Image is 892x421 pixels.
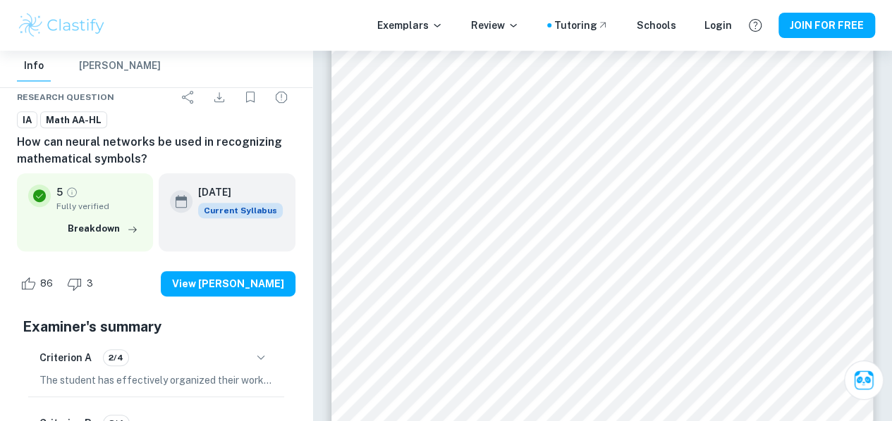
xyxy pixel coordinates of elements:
[704,18,732,33] a: Login
[17,11,106,39] img: Clastify logo
[198,184,271,200] h6: [DATE]
[18,113,37,127] span: IA
[79,51,161,82] button: [PERSON_NAME]
[63,272,101,295] div: Dislike
[844,360,884,400] button: Ask Clai
[17,111,37,129] a: IA
[198,203,283,218] span: Current Syllabus
[17,51,51,82] button: Info
[66,186,78,199] a: Grade fully verified
[743,13,767,37] button: Help and Feedback
[40,111,107,129] a: Math AA-HL
[56,200,142,213] span: Fully verified
[64,218,142,239] button: Breakdown
[267,83,295,111] div: Report issue
[174,83,202,111] div: Share
[32,277,61,291] span: 86
[104,351,128,364] span: 2/4
[17,272,61,295] div: Like
[39,372,273,388] p: The student has effectively organized their work into sections, including an introduction, body, ...
[17,134,295,168] h6: How can neural networks be used in recognizing mathematical symbols?
[56,184,63,200] p: 5
[79,277,101,291] span: 3
[41,113,106,127] span: Math AA-HL
[554,18,609,33] a: Tutoring
[471,18,519,33] p: Review
[236,83,264,111] div: Bookmark
[377,18,443,33] p: Exemplars
[637,18,676,33] a: Schools
[198,203,283,218] div: This exemplar is based on the current syllabus. Feel free to refer to it for inspiration/ideas wh...
[205,83,233,111] div: Download
[39,350,92,365] h6: Criterion A
[17,91,114,103] span: Research question
[23,316,290,337] h5: Examiner's summary
[161,271,295,296] button: View [PERSON_NAME]
[778,13,875,38] button: JOIN FOR FREE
